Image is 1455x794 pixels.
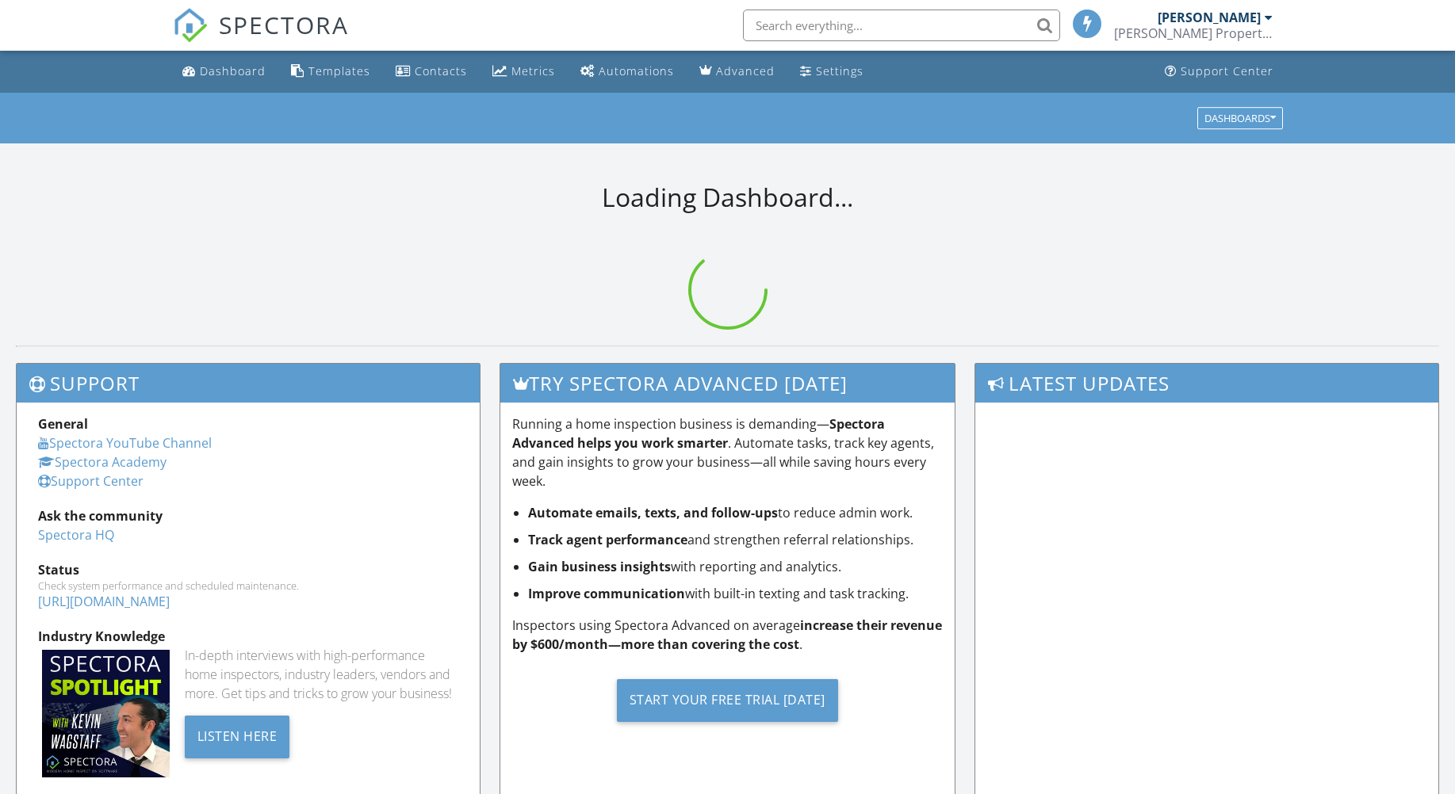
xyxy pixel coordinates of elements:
[1158,10,1261,25] div: [PERSON_NAME]
[743,10,1060,41] input: Search everything...
[185,716,290,758] div: Listen Here
[38,526,114,544] a: Spectora HQ
[617,679,838,722] div: Start Your Free Trial [DATE]
[200,63,266,78] div: Dashboard
[38,579,458,592] div: Check system performance and scheduled maintenance.
[528,558,671,575] strong: Gain business insights
[528,585,685,602] strong: Improve communication
[173,8,208,43] img: The Best Home Inspection Software - Spectora
[38,560,458,579] div: Status
[185,646,459,703] div: In-depth interviews with high-performance home inspectors, industry leaders, vendors and more. Ge...
[415,63,467,78] div: Contacts
[42,650,170,777] img: Spectoraspolightmain
[38,453,167,471] a: Spectora Academy
[599,63,674,78] div: Automations
[308,63,370,78] div: Templates
[693,57,781,86] a: Advanced
[389,57,473,86] a: Contacts
[38,434,212,452] a: Spectora YouTube Channel
[38,593,170,610] a: [URL][DOMAIN_NAME]
[38,506,458,525] div: Ask the community
[794,57,870,86] a: Settings
[512,414,942,491] p: Running a home inspection business is demanding— . Automate tasks, track key agents, and gain ins...
[486,57,561,86] a: Metrics
[17,364,480,403] h3: Support
[176,57,272,86] a: Dashboard
[528,557,942,576] li: with reporting and analytics.
[1158,57,1280,86] a: Support Center
[38,627,458,646] div: Industry Knowledge
[219,8,349,41] span: SPECTORA
[511,63,555,78] div: Metrics
[574,57,680,86] a: Automations (Basic)
[528,503,942,522] li: to reduce admin work.
[1197,107,1283,129] button: Dashboards
[173,21,349,55] a: SPECTORA
[512,666,942,734] a: Start Your Free Trial [DATE]
[528,584,942,603] li: with built-in texting and task tracking.
[512,616,942,654] p: Inspectors using Spectora Advanced on average .
[528,530,942,549] li: and strengthen referral relationships.
[512,616,942,653] strong: increase their revenue by $600/month—more than covering the cost
[528,531,687,548] strong: Track agent performance
[816,63,863,78] div: Settings
[1114,25,1273,41] div: Baker Property Inspections LLC
[1181,63,1273,78] div: Support Center
[716,63,775,78] div: Advanced
[38,472,144,490] a: Support Center
[975,364,1438,403] h3: Latest Updates
[38,415,88,433] strong: General
[500,364,954,403] h3: Try spectora advanced [DATE]
[512,415,885,452] strong: Spectora Advanced helps you work smarter
[185,727,290,744] a: Listen Here
[1204,113,1276,124] div: Dashboards
[528,504,778,521] strong: Automate emails, texts, and follow-ups
[285,57,377,86] a: Templates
